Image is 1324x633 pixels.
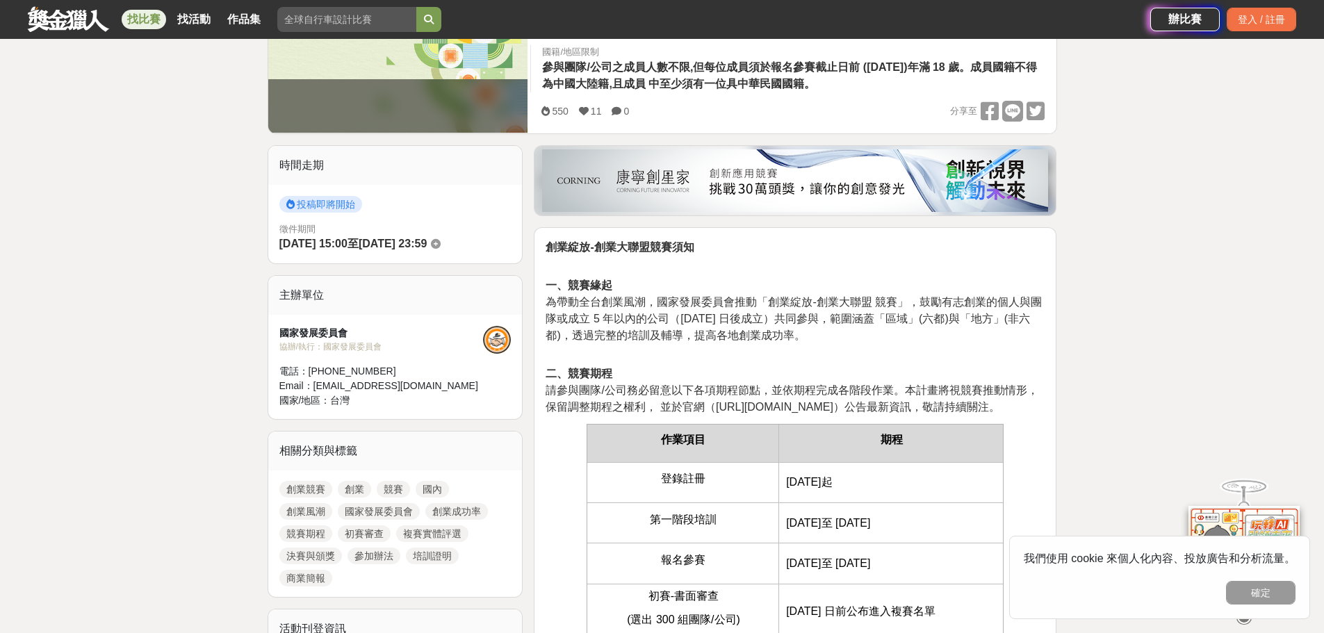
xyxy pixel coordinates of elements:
[279,364,484,379] div: 電話： [PHONE_NUMBER]
[279,503,332,520] a: 創業風潮
[552,106,568,117] span: 550
[279,395,331,406] span: 國家/地區：
[416,481,449,498] a: 國內
[546,279,612,291] strong: 一、競賽緣起
[1150,8,1220,31] a: 辦比賽
[542,45,1045,59] div: 國籍/地區限制
[623,106,629,117] span: 0
[1226,581,1296,605] button: 確定
[279,196,362,213] span: 投稿即將開始
[268,276,523,315] div: 主辦單位
[786,605,935,617] span: [DATE] 日前公布進入複賽名單
[786,476,832,488] span: [DATE]起
[661,472,705,484] span: 登錄註冊
[396,525,468,542] a: 複賽實體評選
[406,548,459,564] a: 培訓證明
[172,10,216,29] a: 找活動
[786,557,870,569] span: [DATE]至 [DATE]
[648,590,719,602] span: 初賽-書面審查
[661,554,705,566] span: 報名參賽
[542,61,1037,90] span: 參與團隊/公司之成員人數不限,但每位成員須於報名參賽截止日前 ([DATE])年滿 18 歲。成員國籍不得為中國大陸籍,且成員 中至少須有一位具中華民國國籍。
[661,434,705,445] strong: 作業項目
[338,525,391,542] a: 初賽審查
[425,503,488,520] a: 創業成功率
[279,224,316,234] span: 徵件期間
[268,431,523,470] div: 相關分類與標籤
[950,101,977,122] span: 分享至
[222,10,266,29] a: 作品集
[279,525,332,542] a: 競賽期程
[279,379,484,393] div: Email： [EMAIL_ADDRESS][DOMAIN_NAME]
[279,326,484,340] div: 國家發展委員會
[279,570,332,586] a: 商業簡報
[122,10,166,29] a: 找比賽
[546,368,612,379] strong: 二、競賽期程
[786,517,870,529] span: [DATE]至 [DATE]
[546,384,1038,413] span: 請參與團隊/公司務必留意以下各項期程節點，並依期程完成各階段作業。本計畫將視競賽推動情形，保留調整期程之權利， 並於官網（[URL][DOMAIN_NAME]）公告最新資訊，敬請持續關注。
[1188,495,1300,588] img: d2146d9a-e6f6-4337-9592-8cefde37ba6b.png
[277,7,416,32] input: 全球自行車設計比賽
[348,548,400,564] a: 參加辦法
[377,481,410,498] a: 競賽
[279,548,342,564] a: 決賽與頒獎
[279,238,348,249] span: [DATE] 15:00
[546,296,1042,341] span: 為帶動全台創業風潮，國家發展委員會推動「創業綻放-創業大聯盟 競賽」，鼓勵有志創業的個人與團隊或成立 5 年以內的公司（[DATE] 日後成立）共同參與，範圍涵蓋「區域」(六都)與「地方」(非六...
[546,241,694,253] strong: 創業綻放-創業大聯盟競賽須知
[279,340,484,353] div: 協辦/執行： 國家發展委員會
[1024,552,1296,564] span: 我們使用 cookie 來個人化內容、投放廣告和分析流量。
[359,238,427,249] span: [DATE] 23:59
[348,238,359,249] span: 至
[268,146,523,185] div: 時間走期
[330,395,350,406] span: 台灣
[338,503,420,520] a: 國家發展委員會
[591,106,602,117] span: 11
[1227,8,1296,31] div: 登入 / 註冊
[881,434,903,445] strong: 期程
[279,481,332,498] a: 創業競賽
[650,513,717,525] span: 第一階段培訓
[627,614,740,625] span: (選出 300 組團隊/公司)
[542,149,1048,212] img: be6ed63e-7b41-4cb8-917a-a53bd949b1b4.png
[338,481,371,498] a: 創業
